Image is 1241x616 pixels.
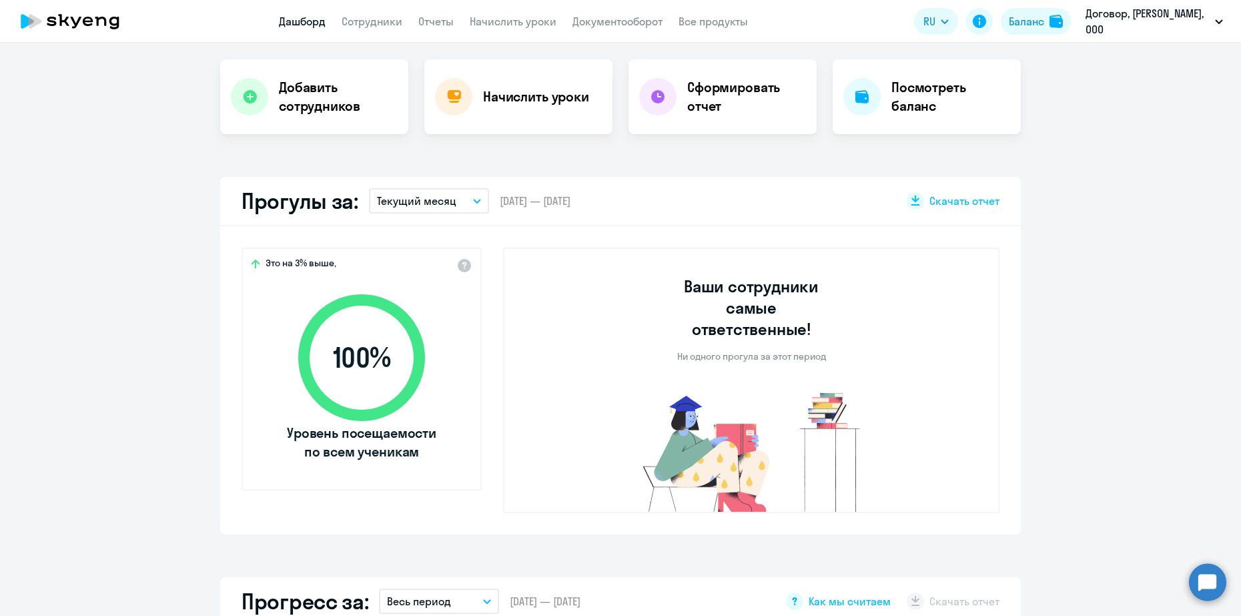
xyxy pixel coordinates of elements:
h2: Прогулы за: [242,188,358,214]
div: Баланс [1009,13,1044,29]
p: Текущий месяц [377,193,456,209]
h3: Ваши сотрудники самые ответственные! [666,276,837,340]
a: Документооборот [572,15,663,28]
h2: Прогресс за: [242,588,368,615]
h4: Начислить уроки [483,87,589,106]
p: Ни одного прогула за этот период [677,350,826,362]
a: Все продукты [679,15,748,28]
button: Весь период [379,589,499,614]
span: Скачать отчет [929,194,999,208]
h4: Сформировать отчет [687,78,806,115]
span: Уровень посещаемости по всем ученикам [285,424,438,461]
img: balance [1050,15,1063,28]
span: [DATE] — [DATE] [500,194,570,208]
span: Как мы считаем [809,594,891,609]
span: [DATE] — [DATE] [510,594,580,609]
span: 100 % [285,342,438,374]
p: Договор, [PERSON_NAME], ООО [1086,5,1210,37]
button: Текущий месяц [369,188,489,214]
a: Начислить уроки [470,15,556,28]
button: Договор, [PERSON_NAME], ООО [1079,5,1230,37]
span: Это на 3% выше, [266,257,336,273]
img: no-truants [618,389,885,512]
h4: Добавить сотрудников [279,78,398,115]
button: RU [914,8,958,35]
a: Сотрудники [342,15,402,28]
button: Балансbalance [1001,8,1071,35]
span: RU [923,13,935,29]
a: Отчеты [418,15,454,28]
h4: Посмотреть баланс [891,78,1010,115]
p: Весь период [387,593,451,609]
a: Дашборд [279,15,326,28]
